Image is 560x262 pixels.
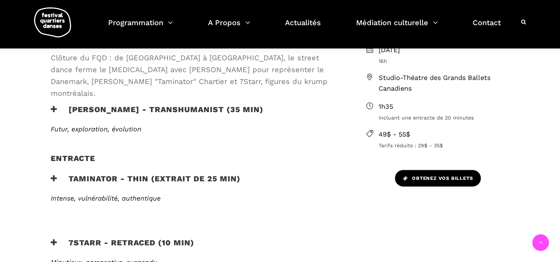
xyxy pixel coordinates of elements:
[51,238,194,256] h3: 7Starr - Retraced (10 min)
[403,175,473,182] span: Obtenez vos billets
[473,16,501,38] a: Contact
[51,105,264,123] h3: [PERSON_NAME] - TRANSHUMANIST (35 min)
[51,125,141,133] span: Futur, exploration, évolution
[379,73,510,94] span: Studio-Théatre des Grands Ballets Canadiens
[34,7,71,37] img: logo-fqd-med
[379,141,510,150] span: Tarifs réduits : 29$ - 35$
[379,129,510,140] span: 49$ - 55$
[379,57,510,65] span: 16h
[51,52,342,99] span: Clôture du FQD : de [GEOGRAPHIC_DATA] à [GEOGRAPHIC_DATA], le street dance ferme le [MEDICAL_DATA...
[51,194,161,202] span: Intense, vulnérabilité, authentique
[208,16,250,38] a: A Propos
[379,101,510,112] span: 1h35
[356,16,438,38] a: Médiation culturelle
[108,16,173,38] a: Programmation
[395,170,481,187] a: Obtenez vos billets
[379,114,510,122] span: Incluant une entracte de 20 minutes
[51,174,241,192] h3: Taminator - Thin (extrait de 25 min)
[51,154,95,172] h4: Entracte
[285,16,321,38] a: Actualités
[379,45,510,56] span: [DATE]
